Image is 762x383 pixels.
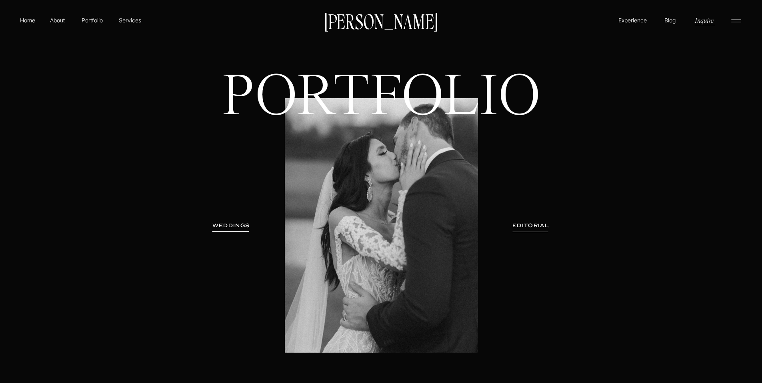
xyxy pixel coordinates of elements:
h1: PORTFOLIO [208,72,554,179]
a: WEDDINGS [206,222,256,230]
a: Home [18,16,37,24]
a: Portfolio [78,16,106,24]
a: About [48,16,66,24]
a: Services [118,16,142,24]
a: Experience [617,16,648,24]
a: Inquire [694,16,714,25]
a: Blog [662,16,678,24]
a: EDITORIAL [502,222,560,230]
a: [PERSON_NAME] [321,12,442,29]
